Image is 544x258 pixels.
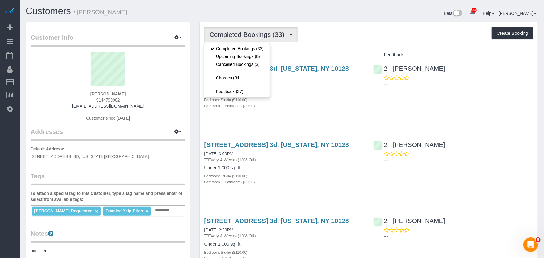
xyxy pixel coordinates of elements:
a: [STREET_ADDRESS] 3d, [US_STATE], NY 10128 [204,65,349,72]
button: Create Booking [492,27,533,40]
span: [PERSON_NAME] Requested [34,208,92,213]
a: 2 - [PERSON_NAME] [373,217,445,224]
a: Completed Bookings (33) [204,45,270,53]
p: Every 4 Weeks (10% Off) [204,81,364,87]
span: 5 [536,237,541,242]
a: [EMAIL_ADDRESS][DOMAIN_NAME] [72,104,144,108]
label: Default Address: [31,146,64,152]
small: Bathroom: 1 Bathroom ($30.00) [204,180,255,184]
h4: Under 1,000 sq. ft. [204,89,364,94]
a: 2 - [PERSON_NAME] [373,65,445,72]
a: [STREET_ADDRESS] 3d, [US_STATE], NY 10128 [204,217,349,224]
a: Feedback (27) [204,88,270,95]
img: New interface [452,10,462,18]
button: Completed Bookings (33) [204,27,297,42]
span: [STREET_ADDRESS] 3D, [US_STATE][GEOGRAPHIC_DATA] [31,154,149,159]
iframe: Intercom live chat [523,237,538,252]
a: Beta [444,11,463,16]
a: Cancelled Bookings (3) [204,60,270,68]
label: To attach a special tag to this Customer, type a tag name and press enter or select from availabl... [31,190,185,202]
p: Every 4 Weeks (10% Off) [204,157,364,163]
small: Bedroom: Studio ($110.00) [204,174,247,178]
p: Every 4 Weeks (10% Off) [204,233,364,239]
a: 2 - [PERSON_NAME] [373,141,445,148]
a: [DATE] 3:00PM [204,151,233,156]
p: --- [384,233,533,239]
a: 33 [467,6,478,19]
a: Upcoming Bookings (0) [204,53,270,60]
h4: Under 1,000 sq. ft. [204,165,364,170]
a: × [146,209,148,214]
span: Customer since [DATE] [86,116,130,121]
img: Automaid Logo [4,6,16,15]
a: × [95,209,98,214]
small: / [PERSON_NAME] [74,9,127,15]
p: --- [384,81,533,87]
small: Bedroom: Studio ($110.00) [204,98,247,102]
h4: Service [204,52,364,57]
span: Completed Bookings (33) [209,31,287,38]
a: Customers [26,6,71,16]
a: Charges (34) [204,74,270,82]
a: [STREET_ADDRESS] 3d, [US_STATE], NY 10128 [204,141,349,148]
a: Help [483,11,494,16]
span: 33 [472,8,477,13]
h4: Under 1,000 sq. ft. [204,242,364,247]
a: [DATE] 2:30PM [204,227,233,232]
small: Bathroom: 1 Bathroom ($30.00) [204,104,255,108]
span: Emailed Yelp Pitch [105,208,143,213]
legend: Tags [31,172,185,185]
span: 9144799902 [96,98,120,102]
h4: Feedback [373,52,533,57]
a: [PERSON_NAME] [499,11,536,16]
strong: [PERSON_NAME] [90,92,126,96]
legend: Notes [31,229,185,243]
small: Bedroom: Studio ($110.00) [204,250,247,255]
p: --- [384,157,533,163]
legend: Customer Info [31,33,185,47]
